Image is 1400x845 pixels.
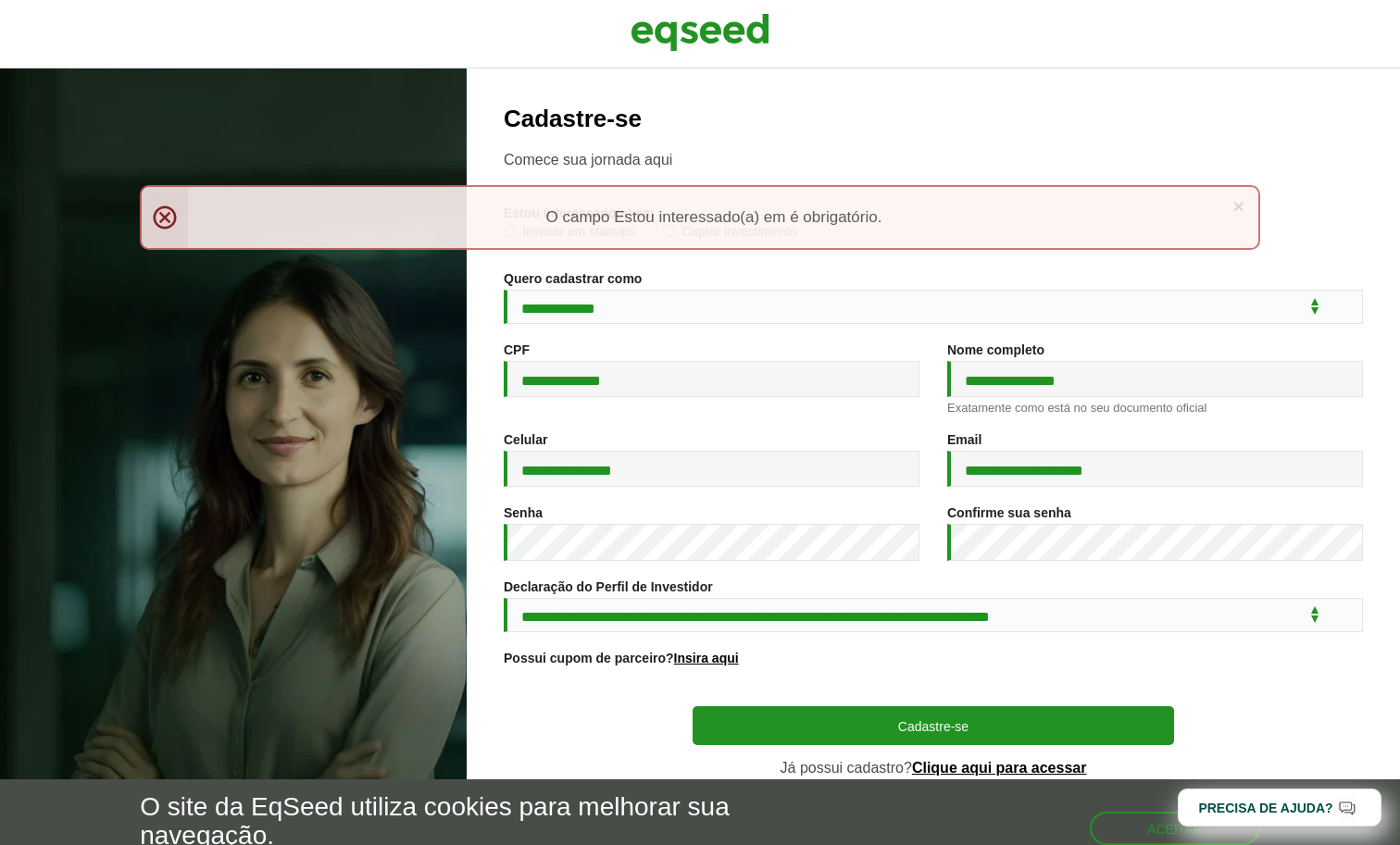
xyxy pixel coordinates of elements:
[693,759,1174,777] p: Já possui cadastro?
[1233,196,1244,216] a: ×
[631,9,769,56] img: EqSeed Logo
[504,272,642,285] label: Quero cadastrar como
[947,506,1071,519] label: Confirme sua senha
[912,761,1087,776] a: Clique aqui para acessar
[693,706,1174,745] button: Cadastre-se
[140,185,1260,250] div: O campo Estou interessado(a) em é obrigatório.
[947,402,1363,414] div: Exatamente como está no seu documento oficial
[674,652,739,665] a: Insira aqui
[1090,812,1260,845] button: Aceitar
[504,106,1363,132] h2: Cadastre-se
[504,433,547,446] label: Celular
[504,580,713,593] label: Declaração do Perfil de Investidor
[504,343,530,356] label: CPF
[504,506,543,519] label: Senha
[504,151,1363,168] p: Comece sua jornada aqui
[947,433,981,446] label: Email
[504,652,739,665] label: Possui cupom de parceiro?
[947,343,1044,356] label: Nome completo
